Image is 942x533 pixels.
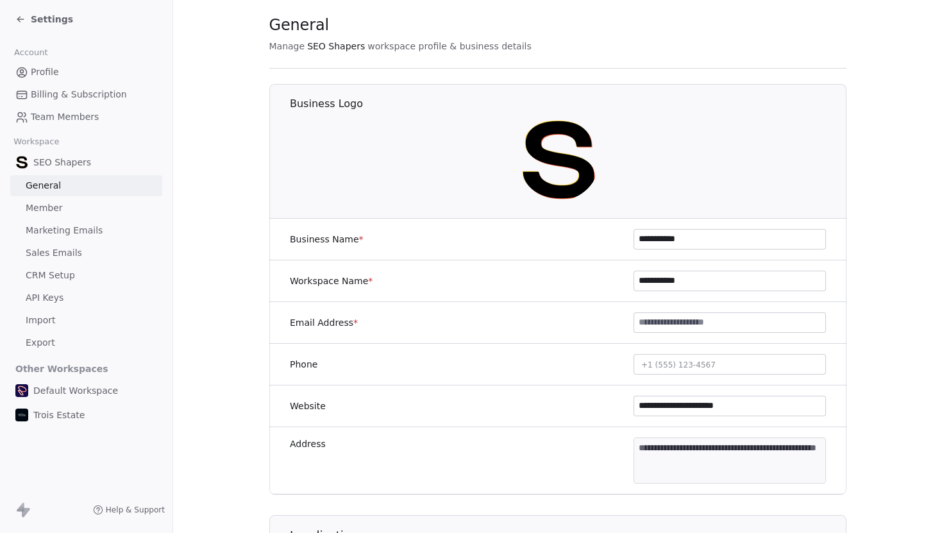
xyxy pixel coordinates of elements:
img: SEO-Shapers-Favicon.png [517,119,599,201]
a: API Keys [10,287,162,309]
a: Billing & Subscription [10,84,162,105]
a: Help & Support [93,505,165,515]
span: Default Workspace [33,384,118,397]
a: CRM Setup [10,265,162,286]
span: Import [26,314,55,327]
label: Website [290,400,326,412]
a: Profile [10,62,162,83]
span: Manage [269,40,305,53]
span: Team Members [31,110,99,124]
span: +1 (555) 123-4567 [641,360,716,369]
span: Account [8,43,53,62]
a: Sales Emails [10,242,162,264]
span: API Keys [26,291,63,305]
label: Business Name [290,233,364,246]
h1: Business Logo [290,97,847,111]
span: Workspace [8,132,65,151]
a: Team Members [10,106,162,128]
button: +1 (555) 123-4567 [634,354,826,375]
span: workspace profile & business details [367,40,532,53]
span: Member [26,201,63,215]
img: SEO-Shapers-Favicon.png [15,156,28,169]
label: Email Address [290,316,358,329]
span: SEO Shapers [33,156,91,169]
img: Untitled%20design.png [15,384,28,397]
a: Import [10,310,162,331]
span: SEO Shapers [307,40,365,53]
label: Workspace Name [290,275,373,287]
span: Other Workspaces [10,359,114,379]
span: CRM Setup [26,269,75,282]
a: General [10,175,162,196]
a: Export [10,332,162,353]
label: Address [290,437,326,450]
span: General [26,179,61,192]
span: Billing & Subscription [31,88,127,101]
span: Marketing Emails [26,224,103,237]
a: Member [10,198,162,219]
img: New%20Project%20(7).png [15,409,28,421]
label: Phone [290,358,317,371]
span: Sales Emails [26,246,82,260]
span: Profile [31,65,59,79]
span: General [269,15,330,35]
span: Help & Support [106,505,165,515]
a: Settings [15,13,73,26]
span: Trois Estate [33,409,85,421]
span: Settings [31,13,73,26]
a: Marketing Emails [10,220,162,241]
span: Export [26,336,55,350]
